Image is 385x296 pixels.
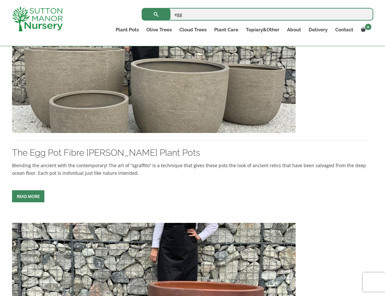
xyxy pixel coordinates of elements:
a: Plant Care [210,25,242,34]
a: The Egg Pot Fibre Clay Champagne Plant Pots [12,61,296,67]
a: Cloud Trees [176,25,210,34]
a: Olive Trees [143,25,176,34]
a: Plant Pots [112,25,143,34]
strong: Blending the ancient with the contemporary! The art of “sgraffito” is a technique that gives thes... [12,162,366,176]
a: The Egg Pot Fibre [PERSON_NAME] Plant Pots [12,148,200,158]
a: Delivery [305,25,331,34]
a: Iron Stone Set of 3 Pots (DEAL) - Egg Shaped Plant Pots (Black Vietnamese Clay) [12,287,296,293]
a: Read more [12,190,44,202]
span: 0 [365,24,371,30]
a: Topiary&Other [242,25,283,34]
input: Search... [142,8,373,21]
a: 0 [357,25,373,34]
a: Contact [331,25,357,34]
a: About [283,25,305,34]
img: logo [12,6,63,31]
